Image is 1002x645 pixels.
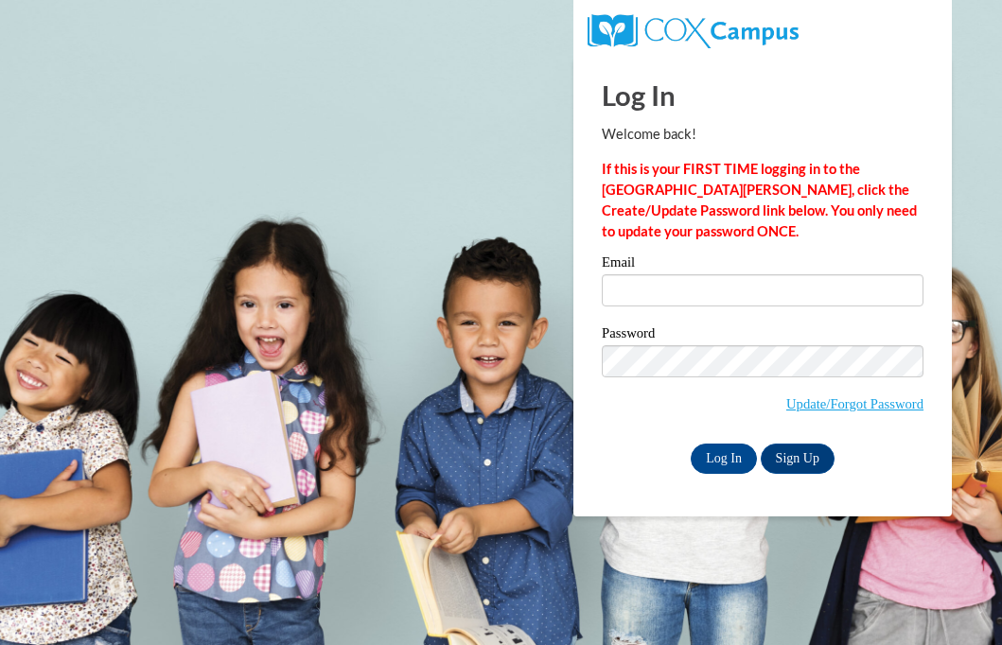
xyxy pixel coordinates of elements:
[602,326,923,345] label: Password
[761,444,835,474] a: Sign Up
[602,161,917,239] strong: If this is your FIRST TIME logging in to the [GEOGRAPHIC_DATA][PERSON_NAME], click the Create/Upd...
[786,396,923,411] a: Update/Forgot Password
[602,255,923,274] label: Email
[602,124,923,145] p: Welcome back!
[588,22,799,38] a: COX Campus
[602,76,923,114] h1: Log In
[691,444,757,474] input: Log In
[588,14,799,48] img: COX Campus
